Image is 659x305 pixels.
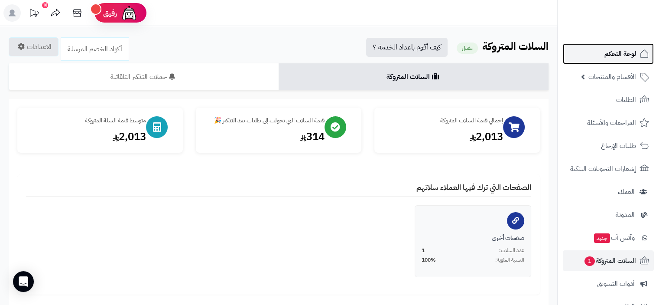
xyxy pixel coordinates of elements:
[422,234,524,243] div: صفحات أخرى
[563,135,654,156] a: طلبات الإرجاع
[563,89,654,110] a: الطلبات
[563,43,654,64] a: لوحة التحكم
[563,273,654,294] a: أدوات التسويق
[26,129,146,144] div: 2,013
[9,63,279,90] a: حملات التذكير التلقائية
[616,209,635,221] span: المدونة
[604,48,636,60] span: لوحة التحكم
[616,94,636,106] span: الطلبات
[120,4,138,22] img: ai-face.png
[563,227,654,248] a: وآتس آبجديد
[205,129,325,144] div: 314
[9,37,58,56] a: الاعدادات
[588,71,636,83] span: الأقسام والمنتجات
[23,4,45,24] a: تحديثات المنصة
[383,116,503,125] div: إجمالي قيمة السلات المتروكة
[482,39,549,54] b: السلات المتروكة
[618,186,635,198] span: العملاء
[563,112,654,133] a: المراجعات والأسئلة
[570,163,636,175] span: إشعارات التحويلات البنكية
[495,256,524,264] span: النسبة المئوية:
[366,38,448,57] a: كيف أقوم باعداد الخدمة ؟
[383,129,503,144] div: 2,013
[597,278,635,290] span: أدوات التسويق
[422,256,436,264] span: 100%
[587,117,636,129] span: المراجعات والأسئلة
[600,23,651,42] img: logo-2.png
[593,232,635,244] span: وآتس آب
[279,63,549,90] a: السلات المتروكة
[13,271,34,292] div: Open Intercom Messenger
[563,181,654,202] a: العملاء
[26,116,146,125] div: متوسط قيمة السلة المتروكة
[26,183,531,197] h4: الصفحات التي ترك فيها العملاء سلاتهم
[42,2,48,8] div: 10
[563,158,654,179] a: إشعارات التحويلات البنكية
[457,43,478,54] small: مفعل
[563,250,654,271] a: السلات المتروكة1
[499,247,524,254] span: عدد السلات:
[601,140,636,152] span: طلبات الإرجاع
[422,247,425,254] span: 1
[563,204,654,225] a: المدونة
[103,8,117,18] span: رفيق
[584,256,595,266] span: 1
[594,233,610,243] span: جديد
[61,37,129,61] a: أكواد الخصم المرسلة
[205,116,325,125] div: قيمة السلات التي تحولت إلى طلبات بعد التذكير 🎉
[584,255,636,267] span: السلات المتروكة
